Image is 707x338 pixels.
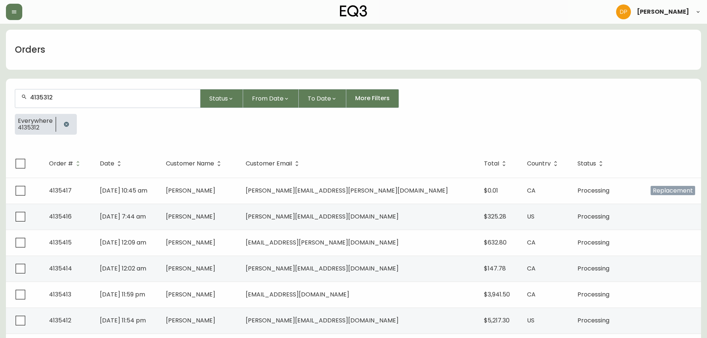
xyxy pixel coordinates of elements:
span: Status [577,161,596,166]
span: Processing [577,238,609,247]
span: 4135416 [49,212,72,221]
span: Processing [577,212,609,221]
span: 4135414 [49,264,72,273]
span: [PERSON_NAME] [166,316,215,325]
span: [EMAIL_ADDRESS][PERSON_NAME][DOMAIN_NAME] [246,238,399,247]
span: [PERSON_NAME][EMAIL_ADDRESS][PERSON_NAME][DOMAIN_NAME] [246,186,448,195]
img: b0154ba12ae69382d64d2f3159806b19 [616,4,631,19]
span: $5,217.30 [484,316,510,325]
span: CA [527,238,536,247]
span: [PERSON_NAME][EMAIL_ADDRESS][DOMAIN_NAME] [246,316,399,325]
button: Status [200,89,243,108]
span: [PERSON_NAME] [166,238,215,247]
span: Customer Name [166,160,224,167]
span: Date [100,160,124,167]
span: [PERSON_NAME][EMAIL_ADDRESS][DOMAIN_NAME] [246,212,399,221]
span: [DATE] 10:45 am [100,186,147,195]
span: [DATE] 12:02 am [100,264,146,273]
span: 4135415 [49,238,72,247]
span: [PERSON_NAME] [637,9,689,15]
span: CA [527,186,536,195]
span: $325.28 [484,212,506,221]
span: CA [527,290,536,299]
button: More Filters [346,89,399,108]
span: Country [527,160,560,167]
span: $0.01 [484,186,498,195]
span: Order # [49,160,83,167]
span: US [527,316,534,325]
span: [PERSON_NAME] [166,264,215,273]
span: Processing [577,290,609,299]
span: [DATE] 12:09 am [100,238,146,247]
button: From Date [243,89,299,108]
span: Customer Email [246,161,292,166]
span: More Filters [355,94,390,102]
span: Total [484,161,499,166]
span: [PERSON_NAME] [166,290,215,299]
span: 4135417 [49,186,72,195]
span: [DATE] 11:59 pm [100,290,145,299]
span: $147.78 [484,264,506,273]
img: logo [340,5,367,17]
span: Processing [577,264,609,273]
span: Customer Name [166,161,214,166]
span: From Date [252,94,284,103]
span: Status [577,160,606,167]
span: [EMAIL_ADDRESS][DOMAIN_NAME] [246,290,349,299]
span: [PERSON_NAME] [166,186,215,195]
span: Everywhere [18,118,53,124]
input: Search [30,94,194,101]
span: $3,941.50 [484,290,510,299]
h1: Orders [15,43,45,56]
span: US [527,212,534,221]
span: 4135412 [49,316,71,325]
span: $632.80 [484,238,507,247]
span: 4135312 [18,124,53,131]
span: Order # [49,161,73,166]
span: [DATE] 11:54 pm [100,316,146,325]
span: [PERSON_NAME] [166,212,215,221]
span: Processing [577,186,609,195]
span: [PERSON_NAME][EMAIL_ADDRESS][DOMAIN_NAME] [246,264,399,273]
span: Replacement [651,186,695,195]
span: Status [209,94,228,103]
span: Total [484,160,509,167]
span: Processing [577,316,609,325]
span: [DATE] 7:44 am [100,212,146,221]
span: To Date [308,94,331,103]
span: 4135413 [49,290,71,299]
span: CA [527,264,536,273]
span: Country [527,161,551,166]
span: Customer Email [246,160,302,167]
span: Date [100,161,114,166]
button: To Date [299,89,346,108]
